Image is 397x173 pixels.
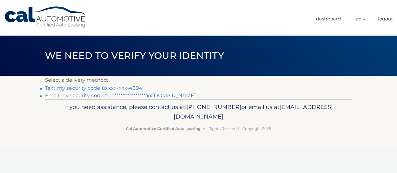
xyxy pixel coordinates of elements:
a: Dashboard [316,14,341,24]
a: Cal Automotive [4,6,88,28]
strong: Cal Automotive Certified Auto Leasing [126,126,200,131]
span: [PHONE_NUMBER] [186,103,241,110]
span: We need to verify your identity [45,50,224,61]
a: Logout [378,14,393,24]
a: Text my security code to xxx-xxx-4894 [45,85,142,91]
p: - All Rights Reserved - Copyright 2025 [49,125,348,132]
p: Select a delivery method: [45,76,352,84]
a: FAQ's [354,14,365,24]
p: If you need assistance, please contact us at: or email us at [49,102,348,122]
